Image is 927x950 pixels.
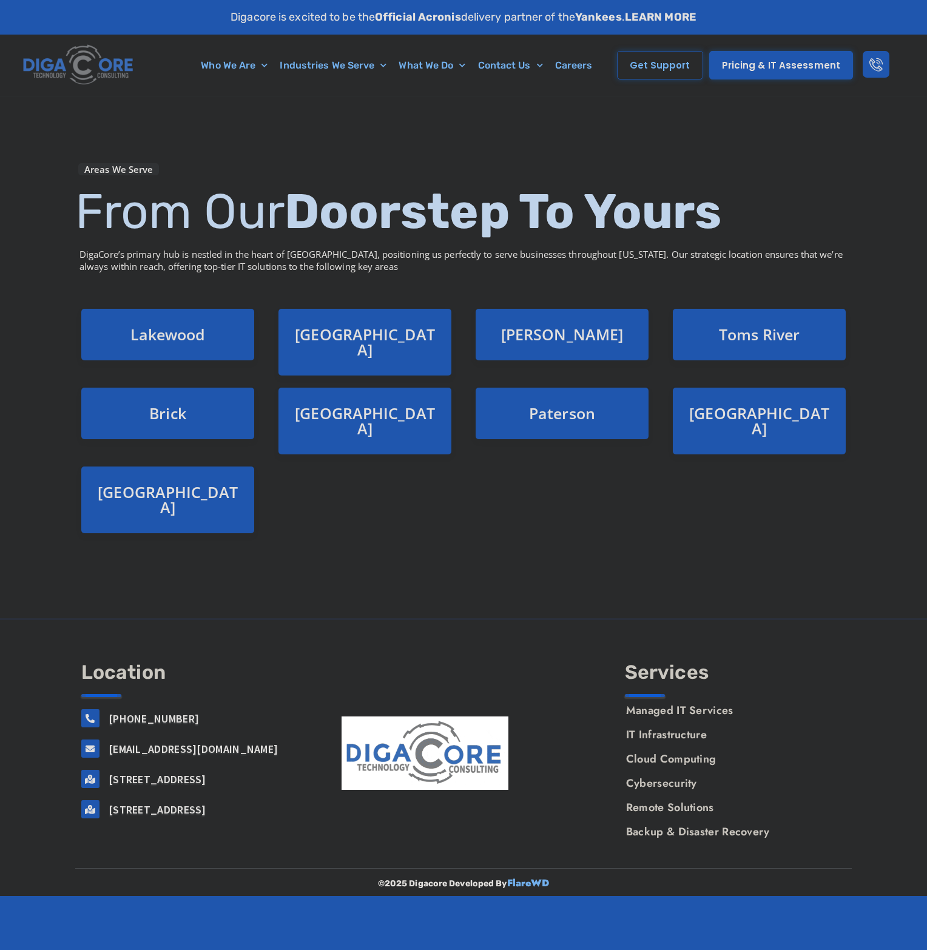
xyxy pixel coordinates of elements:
[295,403,435,439] a: [GEOGRAPHIC_DATA]
[625,10,696,24] a: LEARN MORE
[231,9,696,25] p: Digacore is excited to be the delivery partner of the .
[549,52,599,79] a: Careers
[575,10,622,24] strong: Yankees
[75,187,852,236] h2: From Our
[614,771,846,795] a: Cybersecurity
[81,739,99,758] a: support@digacore.com
[109,803,206,817] a: [STREET_ADDRESS]
[295,324,435,360] a: [GEOGRAPHIC_DATA]
[98,482,238,517] a: [GEOGRAPHIC_DATA]
[20,41,137,90] img: Digacore logo 1
[195,52,274,79] a: Who We Are
[285,183,722,240] b: Doorstep To Yours
[614,795,846,820] a: Remote Solutions
[130,324,206,345] a: Lakewood
[625,662,846,682] h4: Services
[81,709,99,727] a: 732-646-5725
[472,52,549,79] a: Contact Us
[617,51,703,79] a: Get Support
[109,772,206,786] a: [STREET_ADDRESS]
[709,51,853,79] a: Pricing & IT Assessment
[722,61,840,70] span: Pricing & IT Assessment
[614,820,846,844] a: Backup & Disaster Recovery
[614,698,846,844] nav: Menu
[149,403,186,423] a: Brick
[75,248,852,303] div: DigaCore’s primary hub is nestled in the heart of [GEOGRAPHIC_DATA], positioning us perfectly to ...
[109,712,199,726] a: [PHONE_NUMBER]
[689,403,829,439] a: [GEOGRAPHIC_DATA]
[81,770,99,788] a: 160 airport road, Suite 201, Lakewood, NJ, 08701
[84,163,153,175] h1: Areas We Serve
[614,698,846,723] a: Managed IT Services
[501,324,623,345] a: [PERSON_NAME]
[529,403,595,423] a: Paterson
[630,61,690,70] span: Get Support
[507,876,550,890] a: FlareWD
[342,716,508,790] img: digacore logo
[81,662,302,682] h4: Location
[393,52,471,79] a: What We Do
[75,875,852,893] p: ©2025 Digacore Developed By
[81,800,99,818] a: 2917 Penn Forest Blvd, Roanoke, VA 24018
[186,52,607,79] nav: Menu
[109,742,278,756] a: [EMAIL_ADDRESS][DOMAIN_NAME]
[614,723,846,747] a: IT Infrastructure
[375,10,461,24] strong: Official Acronis
[719,324,800,345] a: Toms River
[614,747,846,771] a: Cloud Computing
[274,52,393,79] a: Industries We Serve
